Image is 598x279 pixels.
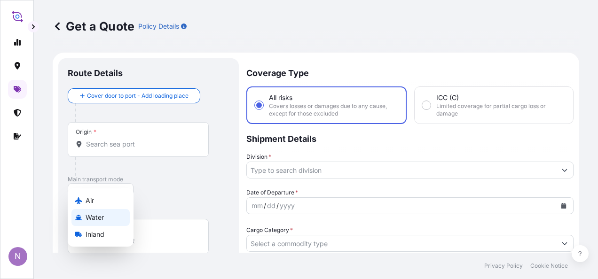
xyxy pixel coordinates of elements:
[86,196,94,205] span: Air
[246,58,574,86] p: Coverage Type
[246,124,574,152] p: Shipment Details
[138,22,179,31] p: Policy Details
[86,230,104,239] span: Inland
[68,188,134,247] div: Select transport
[86,213,104,222] span: Water
[53,19,134,34] p: Get a Quote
